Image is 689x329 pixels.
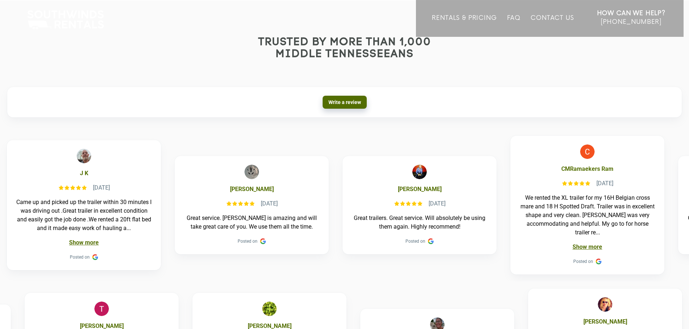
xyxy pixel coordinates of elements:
span: [PHONE_NUMBER] [601,18,662,26]
img: Google Reviews [92,254,98,260]
b: [PERSON_NAME] [230,185,274,194]
a: How Can We Help? [PHONE_NUMBER] [597,9,665,31]
div: Google [596,259,601,264]
a: Contact Us [531,14,574,37]
a: Rentals & Pricing [432,14,497,37]
img: J K [77,149,91,163]
div: Google [428,238,434,244]
div: [DATE] [429,199,446,208]
img: Ben Vz [262,302,277,316]
img: Trey Brown [412,165,427,179]
a: Write a review [323,96,367,109]
div: Google [92,254,98,260]
a: FAQ [507,14,521,37]
span: Write a review [328,99,361,105]
span: Posted on [238,237,258,246]
b: J K [80,169,88,178]
img: Chelsey Layton [598,297,612,312]
div: Great service. [PERSON_NAME] is amazing and will take great care of you. We use them all the time. [183,214,320,231]
div: Google [260,238,266,244]
b: [PERSON_NAME] [398,185,442,194]
div: [DATE] [596,179,613,188]
img: Google Reviews [260,238,266,244]
span: Posted on [573,257,593,266]
img: Google Reviews [596,259,601,264]
span: Posted on [70,253,90,261]
div: [DATE] [261,199,278,208]
a: Show more [69,239,99,246]
img: Tom Hunter [94,302,109,316]
b: [PERSON_NAME] [583,317,627,326]
strong: How Can We Help? [597,10,665,17]
img: Google Reviews [428,238,434,244]
a: Show more [573,243,602,250]
img: Southwinds Rentals Logo [24,9,107,31]
div: Great trailers. Great service. Will absolutely be using them again. Highly recommend! [351,214,488,231]
div: Came up and picked up the trailer within 30 minutes I was driving out .Great trailer in excellent... [16,198,152,233]
img: David Diaz [244,165,259,179]
div: [DATE] [93,183,110,192]
div: We rented the XL trailer for my 16H Belgian cross mare and 18 H Spotted Draft. Trailer was in exc... [519,194,656,237]
b: CMRamaekers Ram [561,165,613,173]
img: CMRamaekers Ram [580,144,595,159]
span: Posted on [405,237,425,246]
